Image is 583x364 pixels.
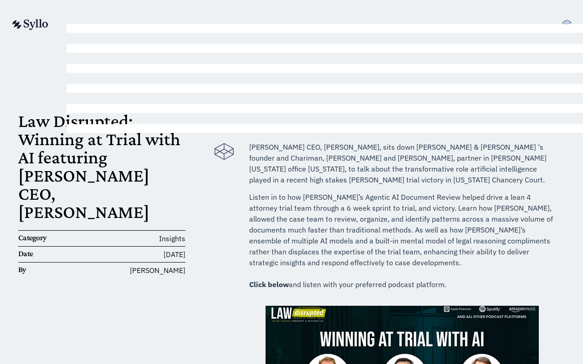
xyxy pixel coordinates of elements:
[249,142,556,185] p: [PERSON_NAME] CEO, [PERSON_NAME], sits down [PERSON_NAME] & [PERSON_NAME] ‘s founder and Chariman...
[18,112,185,221] h1: Law Disrupted: Winning at Trial with AI featuring [PERSON_NAME] CEO, [PERSON_NAME]
[159,234,185,243] span: Insights
[18,249,74,259] h6: Date
[164,250,185,259] time: [DATE]
[11,19,48,30] img: syllo
[249,280,289,289] b: Click below
[130,265,185,276] span: [PERSON_NAME]
[18,265,74,275] h6: By
[18,233,74,243] h6: Category
[249,192,556,290] p: Listen in to how [PERSON_NAME]’s Agentic AI Document Review helped drive a lean 4 attorney trial ...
